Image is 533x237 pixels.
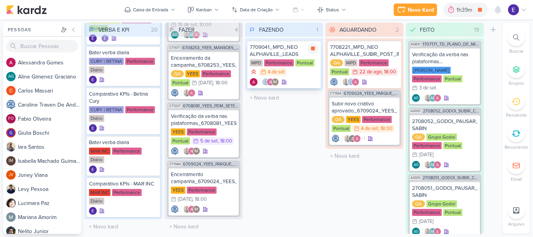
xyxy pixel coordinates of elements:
div: Fabio Oliveira [6,114,16,123]
div: 3 de set [419,86,436,91]
div: Aline Gimenez Graciano [429,161,437,169]
div: Pontual [295,59,314,66]
div: Criador(a): Eduardo Quaresma [89,124,97,132]
div: Criador(a): Caroline Traven De Andrade [332,135,339,143]
div: Isabella Machado Guimarães [271,78,279,86]
img: Iara Santos [183,147,191,155]
div: Colaboradores: Iara Santos, Aline Gimenez Graciano, Alessandra Gomes [422,161,441,169]
div: Encerramento da campanha_6708253_YEES_MANSÕES_SUBIR_PEÇAS_CAMPANHA [171,55,236,69]
span: CT1337 [169,104,181,108]
img: Iara Santos [183,205,191,213]
img: Alessandra Gomes [6,58,16,67]
p: IM [9,159,13,163]
div: Colaboradores: Iara Santos, Aline Gimenez Graciano, Alessandra Gomes [422,228,441,235]
div: [DATE] [419,219,434,224]
div: Pontual [330,68,349,75]
div: Bater verba diaria [89,139,158,146]
div: YEES [171,187,185,194]
div: Pontual [171,79,190,86]
p: Grupos [508,80,524,87]
div: N e l i t o J u n i o r [18,227,81,235]
div: A l e s s a n d r a G o m e s [18,59,81,67]
div: Criador(a): Eduardo Quaresma [89,166,97,173]
span: AG510 [410,109,421,113]
div: 4 de set [361,126,378,131]
p: AG [430,230,435,234]
div: Joney Viana [6,170,16,180]
div: 2708051_GODOI_PAUSAR_ANUNCIO_AB SABIN [412,185,478,199]
div: [DATE] [199,80,213,86]
div: Verificação da verba nas plataformas 1707171_TD_PLANO_DE_MIDIA_SETEMBRO+OUTUBRO [412,51,478,65]
p: Email [511,176,522,183]
input: + Novo kard [327,150,402,162]
div: Criador(a): Eduardo Quaresma [89,34,97,42]
img: Alessandra Gomes [353,135,361,143]
img: Caroline Traven De Andrade [347,78,355,86]
div: Pontual [443,142,462,149]
div: Aline Gimenez Graciano [412,161,420,169]
div: , 18:00 [192,197,207,202]
div: [DATE] [419,152,434,157]
div: MAR INC [89,148,110,155]
div: 19 [471,26,482,34]
div: Colaboradores: Iara Santos, Aline Gimenez Graciano, Alessandra Gomes [422,94,441,102]
span: 2708052_GODOI_SUBIR_CONTEUDO_SOCIAL_EM_PERFORMANCE_SABIN [423,109,480,113]
p: AG [414,163,419,167]
div: Criador(a): Caroline Traven De Andrade [171,147,179,155]
img: Eduardo Quaresma [89,76,97,84]
img: Iara Santos [183,89,191,97]
img: Eduardo Quaresma [89,124,97,132]
div: L u c i m a r a P a z [18,199,81,207]
img: Eduardo Quaresma [101,34,109,42]
div: Subir novo criativo aprovado_6709024_YEES_PARQUE_BUENA_VISTA_NOVA_CAMPANHA_TEASER_META [332,100,397,114]
img: Nelito Junior [348,135,356,143]
div: 2708052_GODOI_PAUSAR_ANUNCIO_ALBERT SABIN [412,118,478,132]
p: AG [172,33,178,37]
div: , 18:00 [213,80,227,86]
img: Eduardo Quaresma [89,166,97,173]
img: Alessandra Gomes [266,78,274,86]
div: Pontual [443,75,462,82]
div: Performance [264,59,294,66]
p: IM [194,150,198,153]
img: Caroline Traven De Andrade [6,100,16,109]
div: Criador(a): Aline Gimenez Graciano [412,94,420,102]
div: Criador(a): Alessandra Gomes [250,78,258,86]
span: 6709024_YEES_PARQUE_BUENA_VISTA_NOVA_CAMPANHA_TEASER_META [183,162,239,166]
p: Pendente [506,112,527,119]
div: Performance [112,148,142,155]
div: 20 [148,26,161,34]
div: Novo Kard [408,6,434,14]
div: YEES [346,116,361,123]
div: Diário [89,115,104,122]
span: CT1564 [329,91,342,96]
div: Performance [112,189,142,196]
div: Criador(a): Aline Gimenez Graciano [412,161,420,169]
input: + Novo kard [86,221,161,232]
div: Diário [89,198,104,205]
img: Alessandra Gomes [188,147,195,155]
div: Colaboradores: Caroline Traven De Andrade, Alessandra Gomes, Isabella Machado Guimarães [260,78,279,86]
p: Recorrente [505,144,528,151]
div: C a r l o s M a s s a r i [18,87,81,95]
div: 4 [232,26,241,34]
div: MPD [250,59,263,66]
div: Colaboradores: Iara Santos, Alessandra Gomes, Isabella Machado Guimarães [181,205,200,213]
div: Colaboradores: Iara Santos, Alessandra Gomes, Isabella Machado Guimarães [181,147,200,155]
div: M a r i a n a A m o r i m [18,213,81,221]
div: Colaboradores: Iara Santos, Nelito Junior, Alessandra Gomes, Isabella Machado Guimarães [342,135,365,143]
p: FO [8,117,14,121]
img: Caroline Traven De Andrade [330,78,338,86]
div: Colaboradores: Iara Santos, Alessandra Gomes [181,89,195,97]
div: 4 de set [268,69,285,75]
div: Performance [362,116,392,123]
img: Iara Santos [344,135,352,143]
img: Caroline Traven De Andrade [262,78,270,86]
div: Colaboradores: Iara Santos, Caroline Traven De Andrade, Alessandra Gomes [340,78,359,86]
div: Criador(a): Caroline Traven De Andrade [171,89,179,97]
p: Arquivo [508,221,524,228]
img: Iara Santos [6,142,16,151]
div: , 18:00 [382,69,396,75]
div: Comparativo KPIs - Betina Cury [89,91,158,105]
img: Iara Santos [342,78,350,86]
